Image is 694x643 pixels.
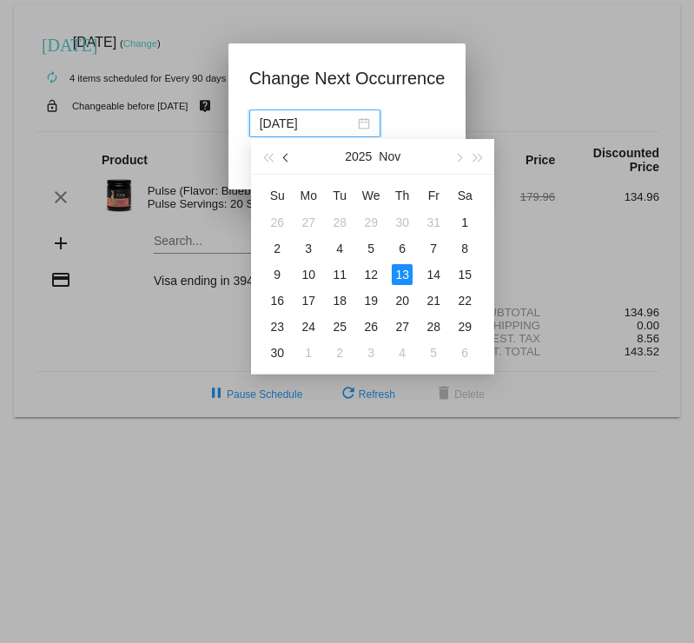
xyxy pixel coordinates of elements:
div: 23 [267,316,288,337]
h1: Change Next Occurrence [249,64,446,92]
button: Next month (PageDown) [448,139,467,174]
div: 16 [267,290,288,311]
div: 4 [392,342,413,363]
div: 15 [454,264,475,285]
td: 11/24/2025 [293,314,324,340]
div: 17 [298,290,319,311]
td: 11/7/2025 [418,235,449,262]
div: 1 [454,212,475,233]
th: Thu [387,182,418,209]
div: 29 [454,316,475,337]
td: 11/23/2025 [261,314,293,340]
div: 2 [267,238,288,259]
div: 7 [423,238,444,259]
td: 11/26/2025 [355,314,387,340]
div: 26 [360,316,381,337]
td: 11/22/2025 [449,288,480,314]
td: 11/8/2025 [449,235,480,262]
div: 6 [454,342,475,363]
td: 11/17/2025 [293,288,324,314]
th: Sat [449,182,480,209]
button: Update [249,148,326,179]
td: 11/28/2025 [418,314,449,340]
td: 11/27/2025 [387,314,418,340]
div: 12 [360,264,381,285]
td: 10/27/2025 [293,209,324,235]
td: 11/3/2025 [293,235,324,262]
td: 12/2/2025 [324,340,355,366]
div: 5 [423,342,444,363]
div: 6 [392,238,413,259]
input: Select date [260,114,354,133]
td: 11/2/2025 [261,235,293,262]
th: Wed [355,182,387,209]
td: 11/19/2025 [355,288,387,314]
div: 29 [360,212,381,233]
div: 28 [329,212,350,233]
td: 11/6/2025 [387,235,418,262]
div: 19 [360,290,381,311]
td: 12/6/2025 [449,340,480,366]
div: 27 [298,212,319,233]
td: 11/12/2025 [355,262,387,288]
td: 12/4/2025 [387,340,418,366]
td: 11/20/2025 [387,288,418,314]
div: 26 [267,212,288,233]
td: 10/31/2025 [418,209,449,235]
div: 18 [329,290,350,311]
td: 10/28/2025 [324,209,355,235]
div: 5 [360,238,381,259]
button: Next year (Control + right) [468,139,487,174]
div: 30 [267,342,288,363]
td: 11/15/2025 [449,262,480,288]
div: 9 [267,264,288,285]
div: 13 [392,264,413,285]
button: Nov [379,139,400,174]
th: Fri [418,182,449,209]
td: 11/25/2025 [324,314,355,340]
div: 4 [329,238,350,259]
div: 31 [423,212,444,233]
td: 11/4/2025 [324,235,355,262]
td: 12/5/2025 [418,340,449,366]
td: 11/14/2025 [418,262,449,288]
div: 22 [454,290,475,311]
th: Tue [324,182,355,209]
td: 11/11/2025 [324,262,355,288]
button: 2025 [345,139,372,174]
td: 11/30/2025 [261,340,293,366]
div: 11 [329,264,350,285]
div: 3 [298,238,319,259]
td: 11/16/2025 [261,288,293,314]
button: Previous month (PageUp) [278,139,297,174]
th: Sun [261,182,293,209]
td: 11/18/2025 [324,288,355,314]
td: 11/21/2025 [418,288,449,314]
td: 11/1/2025 [449,209,480,235]
div: 8 [454,238,475,259]
td: 12/1/2025 [293,340,324,366]
div: 1 [298,342,319,363]
th: Mon [293,182,324,209]
div: 28 [423,316,444,337]
td: 11/13/2025 [387,262,418,288]
button: Last year (Control + left) [258,139,277,174]
div: 14 [423,264,444,285]
div: 25 [329,316,350,337]
div: 24 [298,316,319,337]
td: 10/29/2025 [355,209,387,235]
td: 11/29/2025 [449,314,480,340]
div: 2 [329,342,350,363]
td: 12/3/2025 [355,340,387,366]
td: 11/9/2025 [261,262,293,288]
td: 10/30/2025 [387,209,418,235]
div: 20 [392,290,413,311]
div: 10 [298,264,319,285]
div: 30 [392,212,413,233]
td: 10/26/2025 [261,209,293,235]
div: 27 [392,316,413,337]
div: 21 [423,290,444,311]
td: 11/10/2025 [293,262,324,288]
div: 3 [360,342,381,363]
td: 11/5/2025 [355,235,387,262]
